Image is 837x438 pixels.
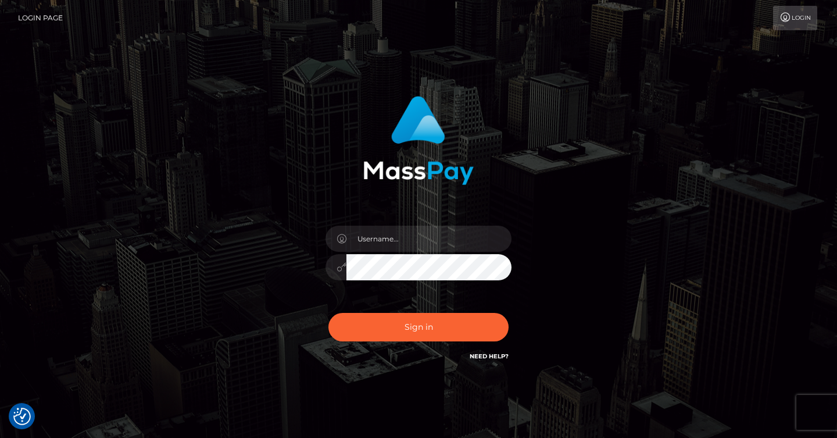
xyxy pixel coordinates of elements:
img: MassPay Login [363,96,474,185]
button: Sign in [328,313,509,341]
a: Login Page [18,6,63,30]
a: Login [773,6,817,30]
img: Revisit consent button [13,408,31,425]
button: Consent Preferences [13,408,31,425]
a: Need Help? [470,352,509,360]
input: Username... [346,226,512,252]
